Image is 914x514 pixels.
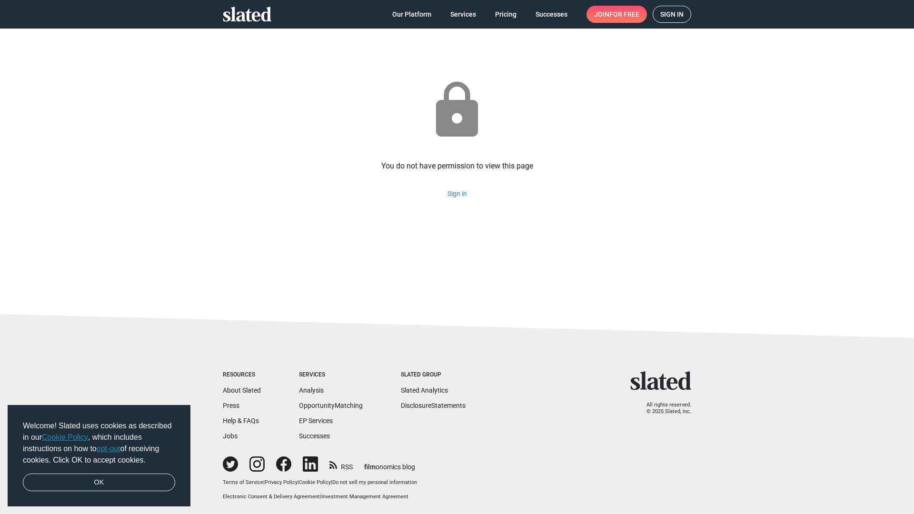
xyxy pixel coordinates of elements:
[223,386,261,394] a: About Slated
[401,386,448,394] a: Slated Analytics
[299,432,330,440] a: Successes
[223,479,263,485] a: Terms of Service
[331,479,332,485] span: |
[299,402,363,409] a: OpportunityMatching
[401,402,466,409] a: DisclosureStatements
[487,6,524,23] a: Pricing
[586,6,647,23] a: Joinfor free
[97,445,120,453] a: opt-out
[223,417,259,425] a: Help & FAQs
[265,479,298,485] a: Privacy Policy
[653,6,691,23] a: Sign in
[299,417,333,425] a: EP Services
[536,6,567,23] span: Successes
[223,402,239,409] a: Press
[299,479,331,485] a: Cookie Policy
[495,6,517,23] span: Pricing
[447,190,467,198] a: Sign in
[321,494,408,500] a: Investment Management Agreement
[23,420,175,466] span: Welcome! Slated uses cookies as described in our , which includes instructions on how to of recei...
[320,494,321,500] span: |
[298,479,299,485] span: |
[42,433,88,441] a: Cookie Policy
[528,6,575,23] a: Successes
[223,432,238,440] a: Jobs
[450,6,476,23] span: Services
[299,371,363,379] div: Services
[594,6,639,23] span: Join
[223,494,320,500] a: Electronic Consent & Delivery Agreement
[609,6,639,23] span: for free
[263,479,265,485] span: |
[299,386,324,394] a: Analysis
[329,457,353,472] a: RSS
[385,6,439,23] a: Our Platform
[23,474,175,492] a: dismiss cookie message
[381,161,533,171] div: You do not have permission to view this page
[392,6,431,23] span: Our Platform
[332,479,417,486] button: Do not sell my personal information
[660,6,684,22] span: Sign in
[223,371,261,379] div: Resources
[8,405,190,507] div: cookieconsent
[636,402,691,415] p: All rights reserved. © 2025 Slated, Inc.
[364,463,376,471] span: film
[401,371,466,379] div: Slated Group
[426,79,488,142] mat-icon: lock
[364,455,415,472] a: filmonomics blog
[443,6,484,23] a: Services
